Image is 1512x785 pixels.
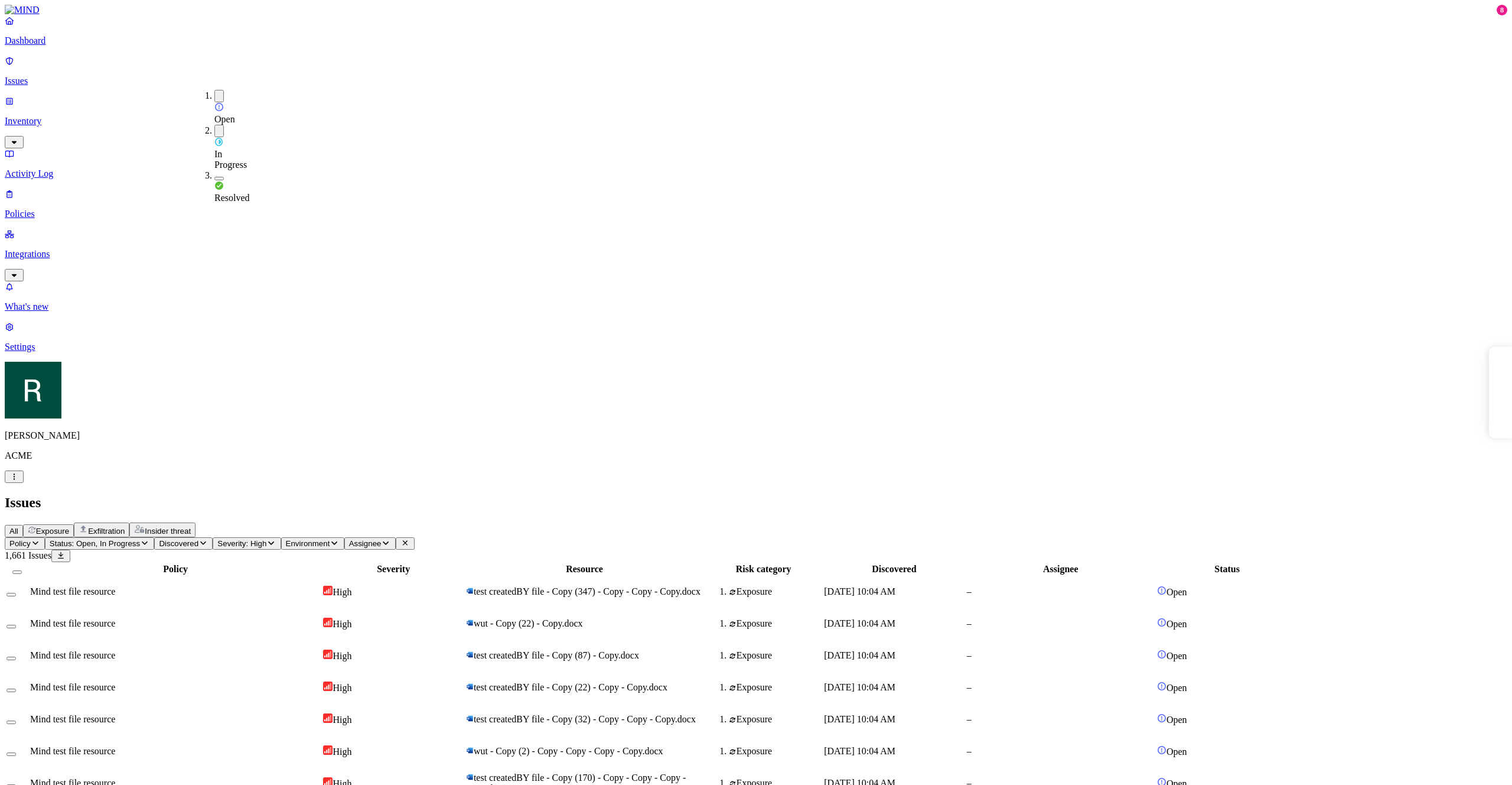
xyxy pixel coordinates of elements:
a: MIND [5,5,1507,15]
span: All [9,527,18,536]
span: Open [1166,683,1187,693]
img: microsoft-word [466,651,474,659]
img: microsoft-word [466,683,474,690]
img: severity-high [323,713,333,723]
span: Exposure [36,527,69,536]
div: Policy [30,564,321,575]
span: Mind test file resource [30,650,115,660]
span: – [967,746,972,756]
a: Settings [5,322,1507,352]
div: Exposure [729,586,822,597]
img: severity-high [323,745,333,755]
a: Dashboard [5,15,1507,46]
div: Assignee [967,564,1155,575]
img: status-open [1157,586,1166,595]
img: microsoft-word [466,773,474,781]
span: High [333,715,351,725]
a: Issues [5,56,1507,86]
div: Severity [323,564,463,575]
span: Exfiltration [88,527,125,536]
span: test createdBY file - Copy (32) - Copy - Copy - Copy.docx [474,714,696,724]
a: Integrations [5,229,1507,280]
div: 8 [1497,5,1507,15]
span: Insider threat [145,527,191,536]
img: status-open [214,102,224,112]
span: Severity: High [217,539,266,548]
button: Select row [6,752,16,756]
p: What's new [5,301,1507,312]
img: microsoft-word [466,715,474,722]
span: [DATE] 10:04 AM [824,714,895,724]
span: Discovered [159,539,198,548]
span: Mind test file resource [30,682,115,692]
img: status-resolved [214,181,224,190]
span: Environment [286,539,330,548]
p: Integrations [5,249,1507,259]
img: status-open [1157,745,1166,755]
span: – [967,618,972,628]
div: Exposure [729,682,822,693]
p: Activity Log [5,168,1507,179]
div: Exposure [729,618,822,629]
span: Mind test file resource [30,714,115,724]
span: Open [1166,587,1187,597]
button: Select row [6,625,16,628]
button: Select row [6,657,16,660]
span: Open [1166,747,1187,757]
span: test createdBY file - Copy (22) - Copy - Copy.docx [474,682,667,692]
img: status-open [1157,650,1166,659]
span: – [967,714,972,724]
button: Select all [12,570,22,574]
span: Status: Open, In Progress [50,539,140,548]
span: [DATE] 10:04 AM [824,650,895,660]
img: microsoft-word [466,587,474,595]
span: Assignee [349,539,382,548]
img: MIND [5,5,40,15]
span: High [333,747,351,757]
img: status-open [1157,713,1166,723]
p: ACME [5,450,1507,461]
div: Resource [466,564,703,575]
div: Status [1157,564,1297,575]
span: High [333,619,351,629]
button: Select row [6,593,16,596]
button: Select row [6,721,16,724]
span: High [333,683,351,693]
span: Open [1166,651,1187,661]
img: severity-high [323,618,333,627]
span: wut - Copy (2) - Copy - Copy - Copy - Copy.docx [474,746,663,756]
span: Open [1166,715,1187,725]
img: microsoft-word [466,747,474,754]
img: status-open [1157,618,1166,627]
span: [DATE] 10:04 AM [824,746,895,756]
span: High [333,587,351,597]
div: Risk category [705,564,822,575]
div: Exposure [729,650,822,661]
div: Discovered [824,564,964,575]
img: status-open [1157,682,1166,691]
button: Select row [6,689,16,692]
p: Inventory [5,116,1507,126]
img: Ron Rabinovich [5,362,61,419]
a: Policies [5,189,1507,219]
a: What's new [5,281,1507,312]
img: severity-high [323,586,333,595]
a: Activity Log [5,148,1507,179]
p: Settings [5,342,1507,352]
img: status-in-progress [214,137,223,147]
span: Mind test file resource [30,746,115,756]
span: test createdBY file - Copy (347) - Copy - Copy - Copy.docx [474,586,700,596]
p: Dashboard [5,35,1507,46]
span: – [967,682,972,692]
div: Exposure [729,714,822,725]
p: Issues [5,76,1507,86]
span: Mind test file resource [30,618,115,628]
span: High [333,651,351,661]
span: Open [214,114,235,124]
span: Resolved [214,193,250,203]
span: 1,661 Issues [5,550,51,560]
span: test createdBY file - Copy (87) - Copy.docx [474,650,639,660]
span: – [967,650,972,660]
img: microsoft-word [466,619,474,627]
p: Policies [5,209,1507,219]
